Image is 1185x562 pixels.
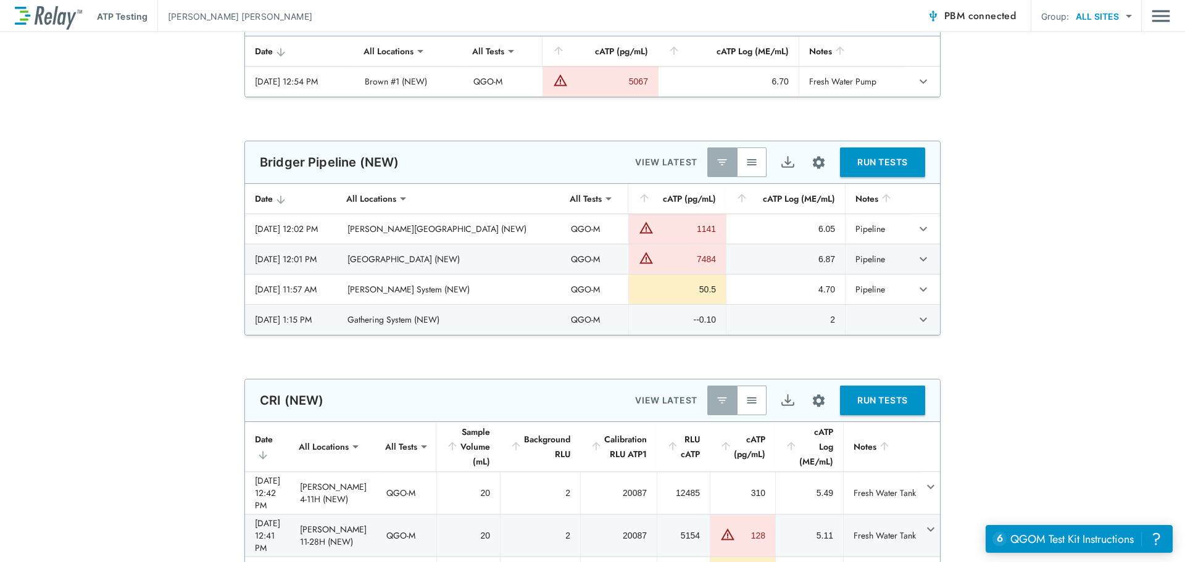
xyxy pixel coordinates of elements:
[913,218,934,239] button: expand row
[255,283,328,295] div: [DATE] 11:57 AM
[746,394,758,407] img: View All
[913,249,934,270] button: expand row
[376,472,436,514] td: QGO-M
[635,155,697,170] p: VIEW LATEST
[553,73,568,88] img: Warning
[920,476,941,497] button: expand row
[944,7,1016,25] span: PBM
[736,283,835,295] div: 4.70
[667,487,700,499] div: 12485
[255,75,345,88] div: [DATE] 12:54 PM
[639,250,654,265] img: Warning
[638,191,716,206] div: cATP (pg/mL)
[464,67,543,96] td: QGO-M
[561,186,610,211] div: All Tests
[245,36,940,97] table: sticky table
[590,432,647,461] div: Calibration RLU ATP1
[591,487,647,499] div: 20087
[716,394,728,407] img: Latest
[290,434,357,459] div: All Locations
[780,155,796,170] img: Export Icon
[571,75,648,88] div: 5067
[245,184,940,335] table: sticky table
[802,146,835,179] button: Site setup
[746,156,758,168] img: View All
[510,529,570,542] div: 2
[667,432,700,461] div: RLU cATP
[845,244,909,274] td: Pipeline
[785,424,833,469] div: cATP Log (ME/mL)
[811,393,826,408] img: Settings Icon
[738,529,765,542] div: 128
[561,214,628,244] td: QGO-M
[15,3,82,30] img: LuminUltra Relay
[245,184,338,214] th: Date
[245,36,355,67] th: Date
[667,529,700,542] div: 5154
[1152,4,1170,28] img: Drawer Icon
[245,422,290,472] th: Date
[668,75,789,88] div: 6.70
[561,275,628,304] td: QGO-M
[561,305,628,334] td: QGO-M
[922,4,1021,28] button: PBM connected
[338,244,560,274] td: [GEOGRAPHIC_DATA] (NEW)
[986,525,1173,553] iframe: Resource center
[913,309,934,330] button: expand row
[736,191,835,206] div: cATP Log (ME/mL)
[927,10,939,22] img: Connected Icon
[854,439,910,454] div: Notes
[668,44,789,59] div: cATP Log (ME/mL)
[855,191,899,206] div: Notes
[255,474,280,511] div: [DATE] 12:42 PM
[720,432,765,461] div: cATP (pg/mL)
[447,487,490,499] div: 20
[840,386,925,415] button: RUN TESTS
[591,529,647,542] div: 20087
[913,279,934,300] button: expand row
[635,393,697,408] p: VIEW LATEST
[773,386,802,415] button: Export
[338,214,560,244] td: [PERSON_NAME][GEOGRAPHIC_DATA] (NEW)
[561,244,628,274] td: QGO-M
[657,253,716,265] div: 7484
[639,220,654,235] img: Warning
[780,393,796,408] img: Export Icon
[736,223,835,235] div: 6.05
[338,275,560,304] td: [PERSON_NAME] System (NEW)
[376,514,436,556] td: QGO-M
[552,44,648,59] div: cATP (pg/mL)
[845,275,909,304] td: Pipeline
[338,305,560,334] td: Gathering System (NEW)
[446,424,490,469] div: Sample Volume (mL)
[464,39,513,64] div: All Tests
[843,514,920,556] td: Fresh Water Tank
[720,527,735,542] img: Warning
[773,147,802,177] button: Export
[845,214,909,244] td: Pipeline
[639,283,716,295] div: 50.5
[786,529,833,542] div: 5.11
[639,313,716,326] div: --0.10
[802,384,835,417] button: Site setup
[799,67,904,96] td: Fresh Water Pump
[811,155,826,170] img: Settings Icon
[510,432,570,461] div: Background RLU
[736,253,835,265] div: 6.87
[809,44,894,59] div: Notes
[920,519,941,540] button: expand row
[1152,4,1170,28] button: Main menu
[168,10,312,23] p: [PERSON_NAME] [PERSON_NAME]
[968,9,1017,23] span: connected
[720,487,765,499] div: 310
[840,147,925,177] button: RUN TESTS
[260,155,399,170] p: Bridger Pipeline (NEW)
[510,487,570,499] div: 2
[255,313,328,326] div: [DATE] 1:15 PM
[338,186,405,211] div: All Locations
[97,10,148,23] p: ATP Testing
[657,223,716,235] div: 1141
[255,223,328,235] div: [DATE] 12:02 PM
